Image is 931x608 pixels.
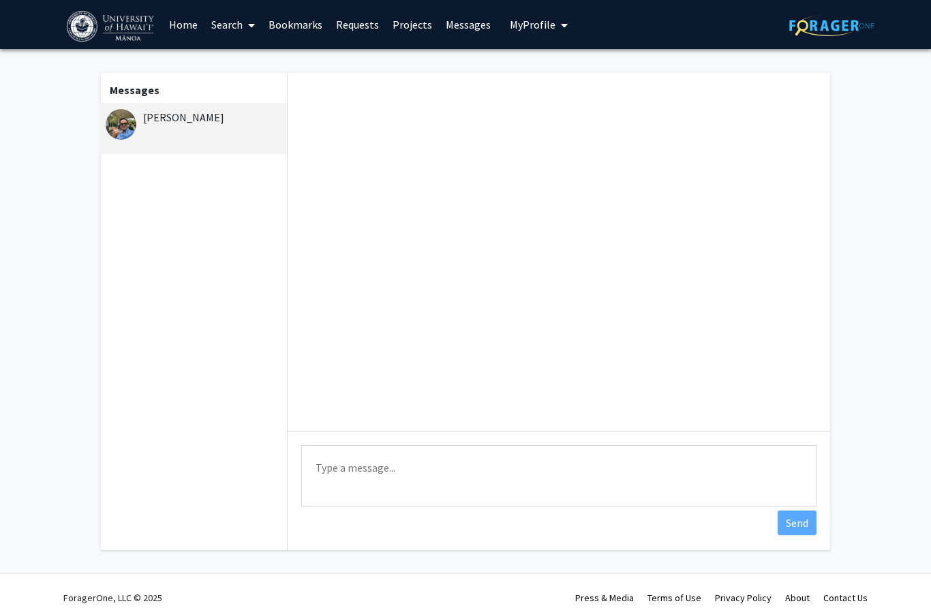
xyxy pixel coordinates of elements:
[106,109,284,125] div: [PERSON_NAME]
[67,11,157,42] img: University of Hawaiʻi at Mānoa Logo
[386,1,439,48] a: Projects
[106,109,136,140] img: Michael Norris
[162,1,204,48] a: Home
[262,1,329,48] a: Bookmarks
[785,592,810,604] a: About
[778,511,816,535] button: Send
[301,445,816,506] textarea: Message
[10,547,58,598] iframe: Chat
[823,592,868,604] a: Contact Us
[510,18,555,31] span: My Profile
[110,83,159,97] b: Messages
[204,1,262,48] a: Search
[575,592,634,604] a: Press & Media
[329,1,386,48] a: Requests
[789,15,874,36] img: ForagerOne Logo
[439,1,498,48] a: Messages
[715,592,772,604] a: Privacy Policy
[647,592,701,604] a: Terms of Use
